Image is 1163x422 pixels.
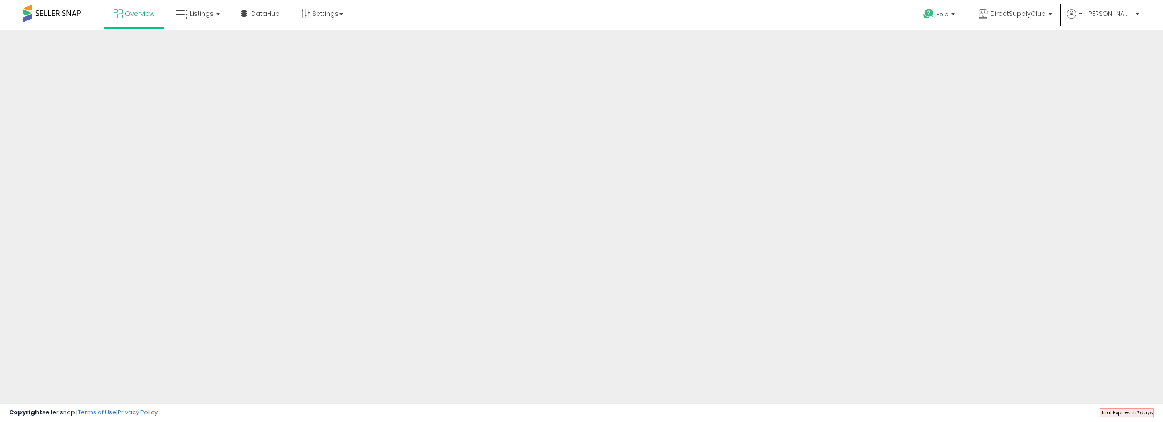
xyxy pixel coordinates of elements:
span: Help [936,10,949,18]
i: Get Help [923,8,934,20]
span: DirectSupplyClub [990,9,1046,18]
span: Overview [125,9,154,18]
a: Help [916,1,964,30]
span: Hi [PERSON_NAME] [1079,9,1133,18]
span: Listings [190,9,214,18]
span: DataHub [251,9,280,18]
a: Hi [PERSON_NAME] [1067,9,1139,30]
